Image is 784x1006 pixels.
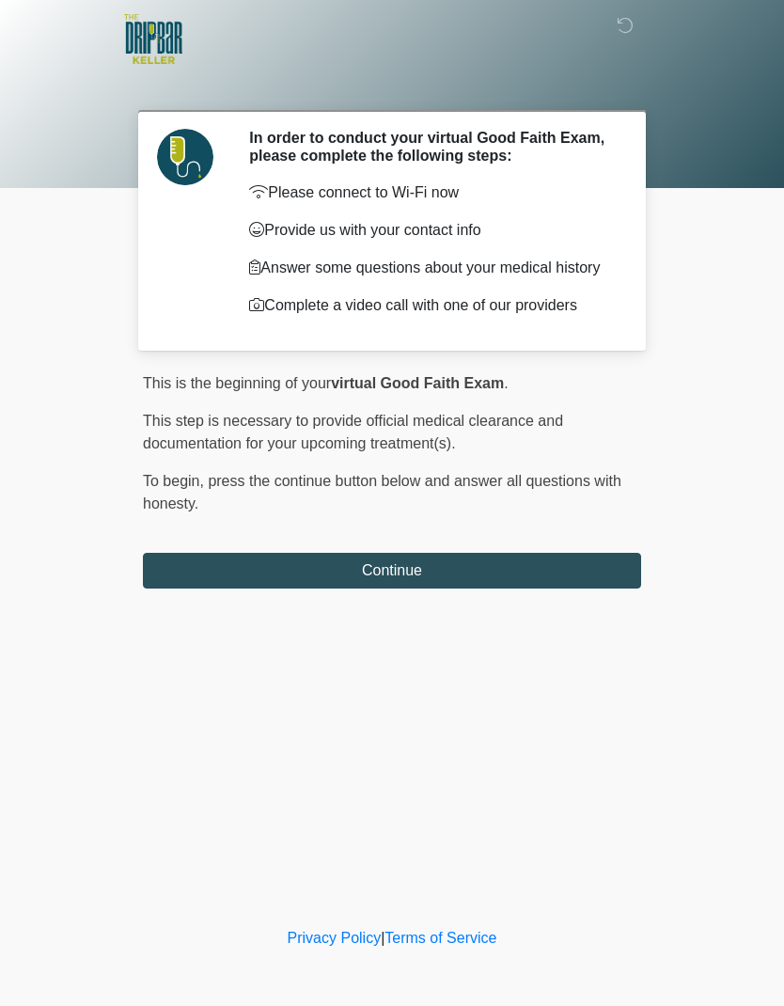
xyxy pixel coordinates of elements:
[157,129,213,185] img: Agent Avatar
[504,375,508,391] span: .
[143,473,208,489] span: To begin,
[129,68,655,102] h1: ‎ ‎
[381,930,384,946] a: |
[143,413,563,451] span: This step is necessary to provide official medical clearance and documentation for your upcoming ...
[249,181,613,204] p: Please connect to Wi-Fi now
[143,375,331,391] span: This is the beginning of your
[249,129,613,165] h2: In order to conduct your virtual Good Faith Exam, please complete the following steps:
[288,930,382,946] a: Privacy Policy
[331,375,504,391] strong: virtual Good Faith Exam
[249,257,613,279] p: Answer some questions about your medical history
[143,473,621,511] span: press the continue button below and answer all questions with honesty.
[249,294,613,317] p: Complete a video call with one of our providers
[384,930,496,946] a: Terms of Service
[124,14,182,64] img: The DRIPBaR - Keller Logo
[143,553,641,589] button: Continue
[249,219,613,242] p: Provide us with your contact info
